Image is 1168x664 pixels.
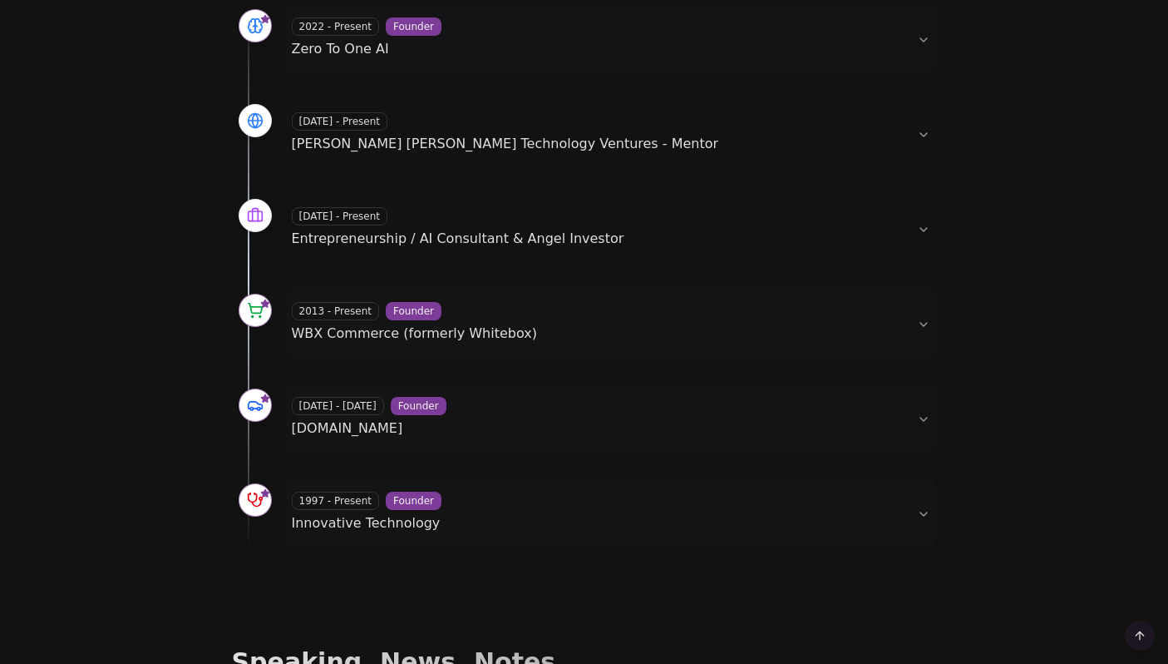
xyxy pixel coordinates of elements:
[1125,621,1155,651] button: Scroll to top
[386,492,441,510] span: Founder
[285,194,937,262] button: [DATE] - PresentEntrepreneurship / AI Consultant & Angel Investor
[292,207,388,225] span: [DATE] - Present
[285,4,937,72] button: 2022 - PresentFounderZero To One AI
[239,9,272,42] div: Toggle Zero To One AI section
[292,41,389,57] span: Zero To One AI
[285,384,937,452] button: [DATE] - [DATE]Founder[DOMAIN_NAME]
[292,492,380,510] span: 1997 - Present
[292,230,624,246] span: Entrepreneurship / AI Consultant & Angel Investor
[391,397,446,415] span: Founder
[292,325,537,341] span: WBX Commerce (formerly Whitebox)
[292,397,384,415] span: [DATE] - [DATE]
[239,483,272,517] div: Toggle Innovative Technology section
[239,389,272,422] div: Toggle mp3Car.com section
[292,302,380,320] span: 2013 - Present
[292,136,719,151] span: [PERSON_NAME] [PERSON_NAME] Technology Ventures - Mentor
[386,17,441,36] span: Founder
[292,112,388,131] span: [DATE] - Present
[239,199,272,232] div: Toggle Entrepreneurship / AI Consultant & Angel Investor section
[285,289,937,357] button: 2013 - PresentFounderWBX Commerce (formerly Whitebox)
[292,515,441,531] span: Innovative Technology
[386,302,441,320] span: Founder
[285,99,937,167] button: [DATE] - Present[PERSON_NAME] [PERSON_NAME] Technology Ventures - Mentor
[285,478,937,547] button: 1997 - PresentFounderInnovative Technology
[292,420,403,436] span: [DOMAIN_NAME]
[239,104,272,137] div: Toggle Johns Hopkins Technology Ventures - Mentor section
[239,294,272,327] div: Toggle WBX Commerce (formerly Whitebox) section
[292,17,380,36] span: 2022 - Present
